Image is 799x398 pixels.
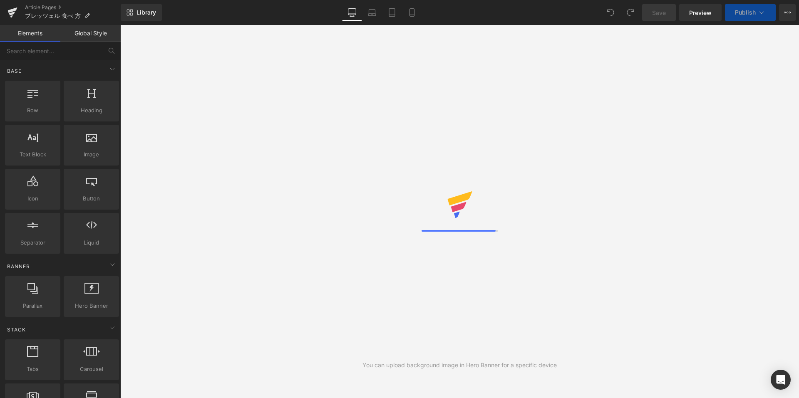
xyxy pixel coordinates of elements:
a: Preview [679,4,722,21]
a: Desktop [342,4,362,21]
button: More [779,4,796,21]
span: Stack [6,326,27,334]
a: Mobile [402,4,422,21]
span: Parallax [7,302,58,310]
a: Tablet [382,4,402,21]
span: Save [652,8,666,17]
span: Button [66,194,117,203]
span: Publish [735,9,756,16]
button: Undo [602,4,619,21]
span: Heading [66,106,117,115]
span: Preview [689,8,712,17]
span: Separator [7,238,58,247]
div: You can upload background image in Hero Banner for a specific device [362,361,557,370]
button: Redo [622,4,639,21]
div: Open Intercom Messenger [771,370,791,390]
a: Laptop [362,4,382,21]
span: Image [66,150,117,159]
span: Tabs [7,365,58,373]
span: Carousel [66,365,117,373]
span: プレッツェル 食べ 方 [25,12,81,19]
span: Base [6,67,22,75]
a: New Library [121,4,162,21]
a: Global Style [60,25,121,42]
span: Text Block [7,150,58,159]
button: Publish [725,4,776,21]
span: Row [7,106,58,115]
span: Hero Banner [66,302,117,310]
span: Icon [7,194,58,203]
a: Article Pages [25,4,121,11]
span: Banner [6,262,31,270]
span: Liquid [66,238,117,247]
span: Library [136,9,156,16]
